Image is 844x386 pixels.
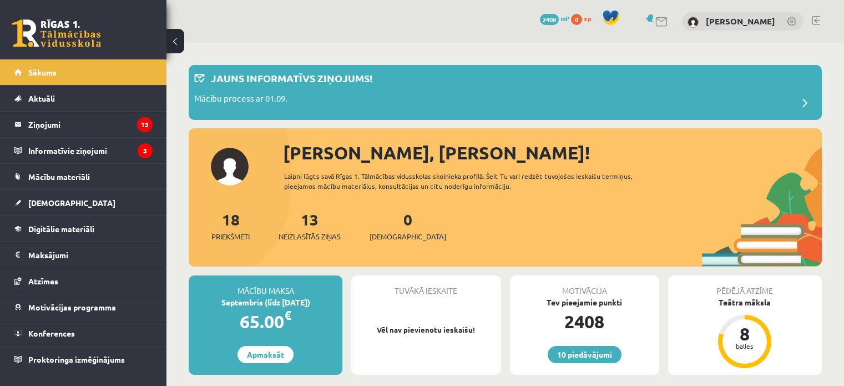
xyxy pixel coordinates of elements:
a: 2408 mP [540,14,569,23]
a: Konferences [14,320,153,346]
span: Digitālie materiāli [28,224,94,234]
div: balles [728,343,761,349]
span: [DEMOGRAPHIC_DATA] [28,198,115,208]
p: Mācību process ar 01.09. [194,92,287,108]
a: Sākums [14,59,153,85]
a: Rīgas 1. Tālmācības vidusskola [12,19,101,47]
i: 3 [138,143,153,158]
span: 2408 [540,14,559,25]
a: Maksājumi [14,242,153,268]
span: Mācību materiāli [28,172,90,182]
div: Mācību maksa [189,275,342,297]
span: Neizlasītās ziņas [279,231,341,242]
div: Tuvākā ieskaite [351,275,501,297]
span: Aktuāli [28,93,55,103]
legend: Informatīvie ziņojumi [28,138,153,163]
span: Konferences [28,328,75,338]
i: 13 [137,117,153,132]
p: Jauns informatīvs ziņojums! [211,71,372,86]
span: [DEMOGRAPHIC_DATA] [370,231,446,242]
img: Gļebs Golubevs [688,17,699,28]
a: 13Neizlasītās ziņas [279,209,341,242]
div: 8 [728,325,761,343]
div: [PERSON_NAME], [PERSON_NAME]! [283,139,822,166]
div: Septembris (līdz [DATE]) [189,297,342,308]
div: 2408 [510,308,659,335]
legend: Maksājumi [28,242,153,268]
legend: Ziņojumi [28,112,153,137]
a: Jauns informatīvs ziņojums! Mācību process ar 01.09. [194,71,816,114]
a: Mācību materiāli [14,164,153,189]
span: Atzīmes [28,276,58,286]
span: 0 [571,14,582,25]
a: [DEMOGRAPHIC_DATA] [14,190,153,215]
span: Proktoringa izmēģinājums [28,354,125,364]
span: Sākums [28,67,57,77]
span: xp [584,14,591,23]
a: [PERSON_NAME] [706,16,775,27]
div: Laipni lūgts savā Rīgas 1. Tālmācības vidusskolas skolnieka profilā. Šeit Tu vari redzēt tuvojošo... [284,171,664,191]
a: 0[DEMOGRAPHIC_DATA] [370,209,446,242]
span: € [284,307,291,323]
div: Pēdējā atzīme [668,275,822,297]
span: Motivācijas programma [28,302,116,312]
div: Motivācija [510,275,659,297]
div: Tev pieejamie punkti [510,297,659,308]
p: Vēl nav pievienotu ieskaišu! [357,324,495,335]
a: Proktoringa izmēģinājums [14,347,153,372]
a: Motivācijas programma [14,294,153,320]
a: 10 piedāvājumi [548,346,621,363]
span: mP [560,14,569,23]
a: Teātra māksla 8 balles [668,297,822,370]
a: 18Priekšmeti [211,209,250,242]
a: Digitālie materiāli [14,216,153,242]
a: 0 xp [571,14,597,23]
a: Ziņojumi13 [14,112,153,137]
a: Apmaksāt [237,346,294,363]
div: Teātra māksla [668,297,822,308]
a: Atzīmes [14,268,153,294]
a: Aktuāli [14,86,153,111]
a: Informatīvie ziņojumi3 [14,138,153,163]
div: 65.00 [189,308,342,335]
span: Priekšmeti [211,231,250,242]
